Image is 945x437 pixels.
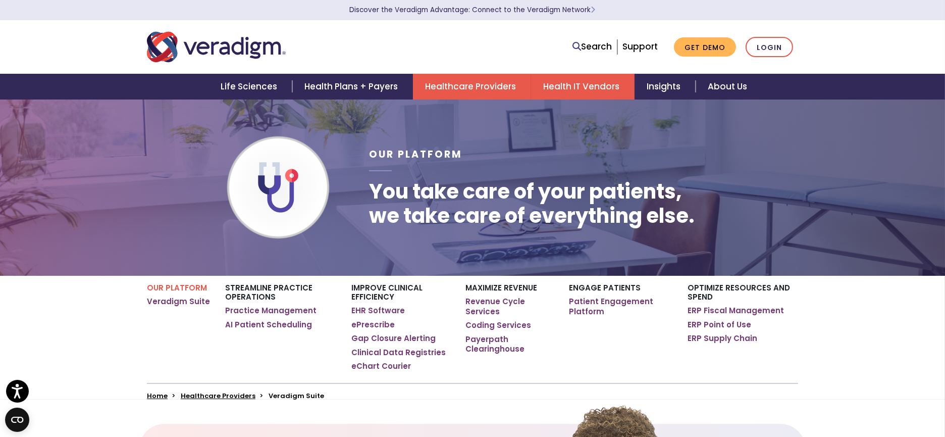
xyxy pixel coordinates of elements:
[465,297,554,316] a: Revenue Cycle Services
[225,320,312,330] a: AI Patient Scheduling
[292,74,413,100] a: Health Plans + Payers
[350,5,596,15] a: Discover the Veradigm Advantage: Connect to the Veradigm NetworkLearn More
[688,333,757,344] a: ERP Supply Chain
[688,320,751,330] a: ERP Point of Use
[369,179,695,228] h1: You take care of your patients, we take care of everything else.
[746,37,793,58] a: Login
[225,306,317,316] a: Practice Management
[531,74,635,100] a: Health IT Vendors
[674,37,736,57] a: Get Demo
[369,148,462,161] span: Our Platform
[351,333,436,344] a: Gap Closure Alerting
[622,40,658,53] a: Support
[181,391,255,401] a: Healthcare Providers
[591,5,596,15] span: Learn More
[696,74,759,100] a: About Us
[208,74,292,100] a: Life Sciences
[147,297,210,307] a: Veradigm Suite
[569,297,672,316] a: Patient Engagement Platform
[465,320,531,330] a: Coding Services
[572,40,612,54] a: Search
[351,348,446,358] a: Clinical Data Registries
[351,306,405,316] a: EHR Software
[147,391,168,401] a: Home
[635,74,696,100] a: Insights
[351,320,395,330] a: ePrescribe
[413,74,531,100] a: Healthcare Providers
[147,30,286,64] img: Veradigm logo
[688,306,784,316] a: ERP Fiscal Management
[751,364,933,425] iframe: Drift Chat Widget
[5,408,29,432] button: Open CMP widget
[351,361,411,371] a: eChart Courier
[465,334,554,354] a: Payerpath Clearinghouse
